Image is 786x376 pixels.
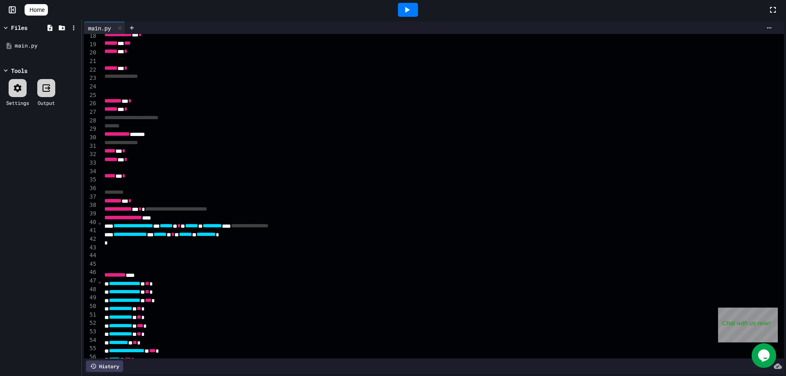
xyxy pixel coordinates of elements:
[84,201,97,210] div: 38
[84,302,97,311] div: 50
[84,218,97,227] div: 40
[84,353,97,362] div: 56
[84,227,97,235] div: 41
[11,23,27,32] div: Files
[15,42,79,50] div: main.py
[84,159,97,168] div: 33
[84,277,97,285] div: 47
[84,184,97,193] div: 36
[84,150,97,159] div: 32
[84,328,97,336] div: 53
[718,308,778,342] iframe: chat widget
[84,22,125,34] div: main.py
[84,294,97,302] div: 49
[84,24,115,32] div: main.py
[84,108,97,117] div: 27
[84,311,97,319] div: 51
[84,142,97,151] div: 31
[84,91,97,100] div: 25
[84,344,97,353] div: 55
[84,100,97,108] div: 26
[84,235,97,244] div: 42
[84,244,97,252] div: 43
[84,66,97,75] div: 22
[84,125,97,134] div: 29
[84,251,97,260] div: 44
[6,99,29,106] div: Settings
[84,168,97,176] div: 34
[29,6,45,14] span: Home
[752,343,778,368] iframe: chat widget
[84,83,97,91] div: 24
[84,32,97,41] div: 18
[84,117,97,125] div: 28
[84,176,97,184] div: 35
[38,99,55,106] div: Output
[84,268,97,277] div: 46
[84,336,97,345] div: 54
[84,319,97,328] div: 52
[97,278,102,284] span: Fold line
[97,219,102,225] span: Fold line
[84,193,97,202] div: 37
[84,210,97,218] div: 39
[84,74,97,83] div: 23
[84,260,97,269] div: 45
[84,57,97,66] div: 21
[84,49,97,57] div: 20
[84,134,97,142] div: 30
[84,285,97,294] div: 48
[84,41,97,49] div: 19
[86,360,123,372] div: History
[11,66,27,75] div: Tools
[25,4,48,16] a: Home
